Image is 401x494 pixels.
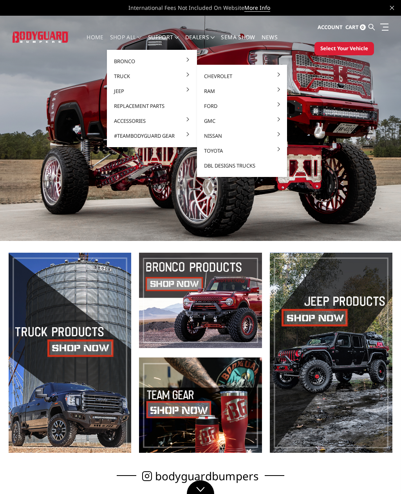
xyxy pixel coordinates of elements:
a: Bronco [110,54,194,69]
a: More Info [244,4,270,12]
a: SEMA Show [221,35,255,50]
a: Click to Down [187,480,214,494]
a: News [262,35,278,50]
span: Cart [345,24,359,31]
a: Home [87,35,103,50]
button: 4 of 5 [365,134,373,147]
a: DBL Designs Trucks [200,158,284,173]
a: Toyota [200,143,284,158]
span: bodyguardbumpers [155,472,259,480]
a: Account [318,17,343,38]
button: 5 of 5 [365,147,373,159]
a: Dealers [185,35,215,50]
button: Select Your Vehicle [314,42,374,55]
span: Account [318,24,343,31]
a: Accessories [110,113,194,128]
a: Replacement Parts [110,98,194,113]
span: Select Your Vehicle [320,45,368,53]
a: #TeamBodyguard Gear [110,128,194,143]
a: shop all [110,35,142,50]
button: 3 of 5 [365,122,373,134]
a: Chevrolet [200,69,284,84]
span: 0 [360,24,366,30]
a: Truck [110,69,194,84]
a: Cart 0 [345,17,366,38]
img: BODYGUARD BUMPERS [13,31,69,42]
button: 2 of 5 [365,109,373,122]
a: Ford [200,98,284,113]
a: Nissan [200,128,284,143]
a: GMC [200,113,284,128]
a: Support [148,35,179,50]
a: Ram [200,84,284,98]
button: 1 of 5 [365,97,373,109]
a: Jeep [110,84,194,98]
